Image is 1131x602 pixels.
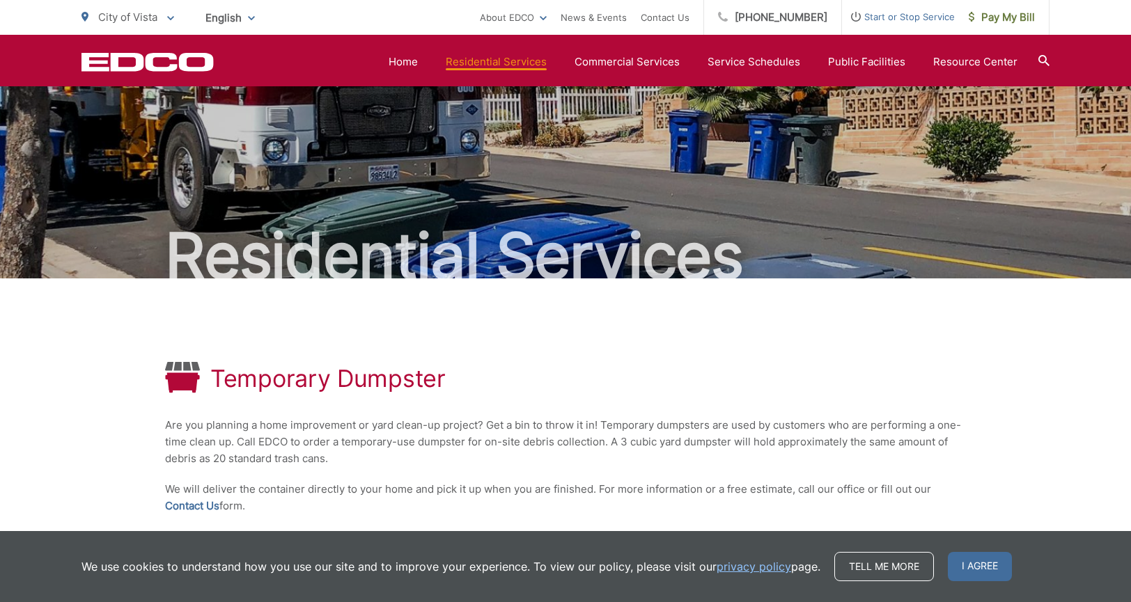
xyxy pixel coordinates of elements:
[561,9,627,26] a: News & Events
[717,558,791,575] a: privacy policy
[81,221,1050,291] h2: Residential Services
[81,558,820,575] p: We use cookies to understand how you use our site and to improve your experience. To view our pol...
[195,6,265,30] span: English
[969,9,1035,26] span: Pay My Bill
[165,481,966,514] p: We will deliver the container directly to your home and pick it up when you are finished. For mor...
[446,54,547,70] a: Residential Services
[641,9,689,26] a: Contact Us
[165,417,966,467] p: Are you planning a home improvement or yard clean-up project? Get a bin to throw it in! Temporary...
[480,9,547,26] a: About EDCO
[948,552,1012,581] span: I agree
[708,54,800,70] a: Service Schedules
[98,10,157,24] span: City of Vista
[933,54,1017,70] a: Resource Center
[81,52,214,72] a: EDCD logo. Return to the homepage.
[389,54,418,70] a: Home
[210,365,446,393] h1: Temporary Dumpster
[165,498,219,514] a: Contact Us
[828,54,905,70] a: Public Facilities
[575,54,680,70] a: Commercial Services
[834,552,934,581] a: Tell me more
